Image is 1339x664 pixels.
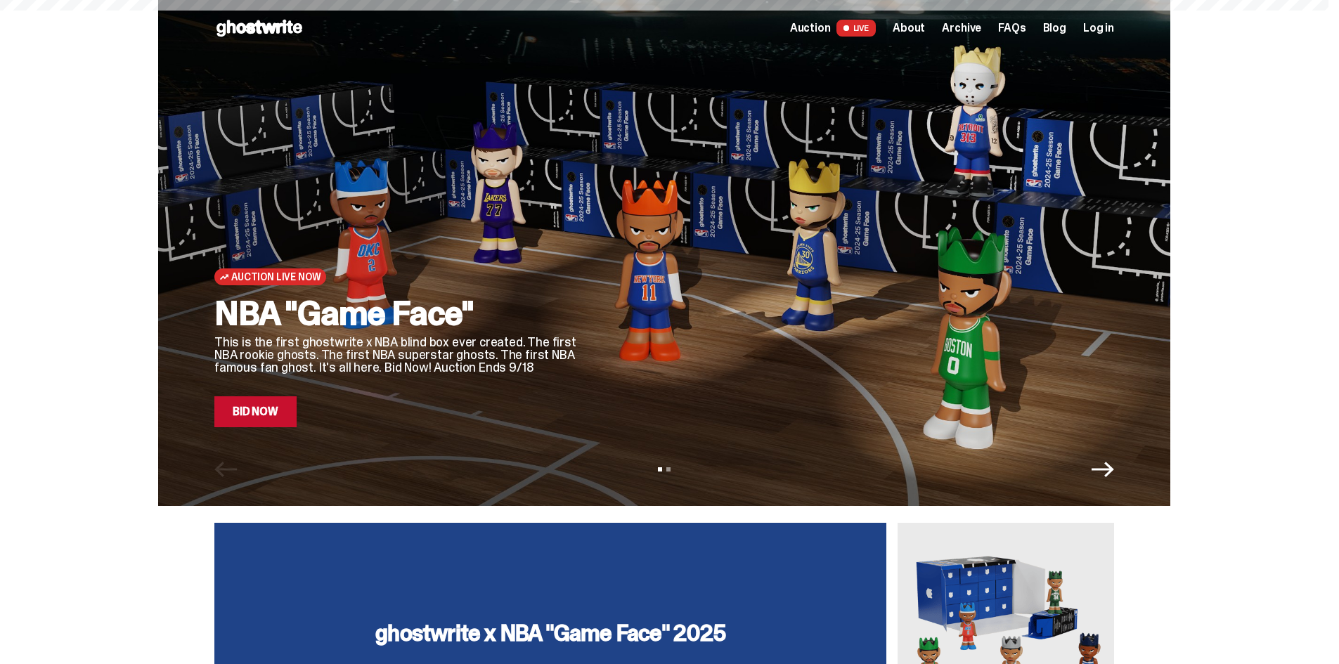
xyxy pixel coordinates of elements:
[666,467,671,471] button: View slide 2
[893,22,925,34] a: About
[1043,22,1066,34] a: Blog
[1092,458,1114,481] button: Next
[231,271,321,282] span: Auction Live Now
[790,22,831,34] span: Auction
[214,396,297,427] a: Bid Now
[998,22,1026,34] a: FAQs
[214,297,580,330] h2: NBA "Game Face"
[1083,22,1114,34] a: Log in
[942,22,981,34] a: Archive
[790,20,876,37] a: Auction LIVE
[214,336,580,374] p: This is the first ghostwrite x NBA blind box ever created. The first NBA rookie ghosts. The first...
[836,20,877,37] span: LIVE
[375,622,725,644] h3: ghostwrite x NBA "Game Face" 2025
[658,467,662,471] button: View slide 1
